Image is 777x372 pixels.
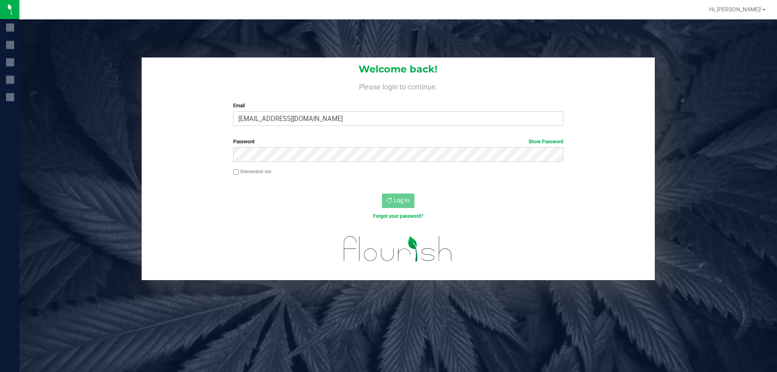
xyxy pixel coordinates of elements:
[373,213,423,219] a: Forgot your password?
[233,169,239,175] input: Remember me
[529,139,563,145] a: Show Password
[233,139,255,145] span: Password
[709,6,762,13] span: Hi, [PERSON_NAME]!
[142,64,655,74] h1: Welcome back!
[334,228,462,270] img: flourish_logo.svg
[382,193,414,208] button: Log In
[233,102,563,109] label: Email
[142,81,655,91] h4: Please login to continue.
[233,168,271,175] label: Remember me
[394,197,410,204] span: Log In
